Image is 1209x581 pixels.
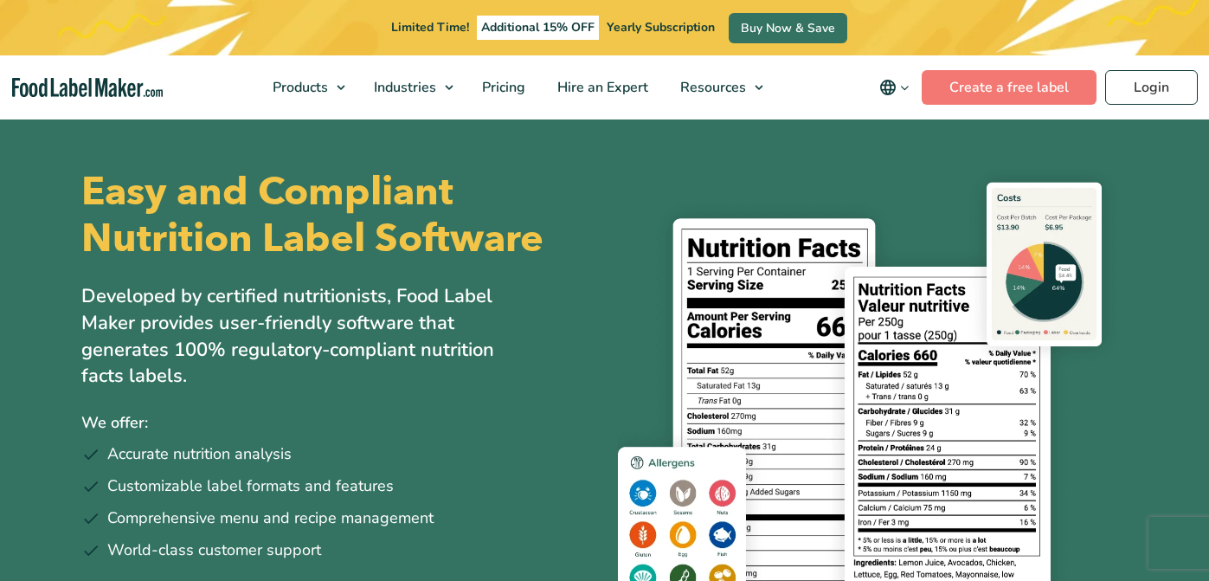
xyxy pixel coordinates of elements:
span: Comprehensive menu and recipe management [107,507,434,530]
h1: Easy and Compliant Nutrition Label Software [81,169,592,262]
span: Accurate nutrition analysis [107,442,292,466]
span: Pricing [477,78,527,97]
a: Industries [358,55,462,119]
span: Limited Time! [391,19,469,36]
a: Buy Now & Save [729,13,847,43]
span: Yearly Subscription [607,19,715,36]
span: Hire an Expert [552,78,650,97]
span: Additional 15% OFF [477,16,599,40]
span: World-class customer support [107,539,321,562]
a: Resources [665,55,772,119]
a: Hire an Expert [542,55,660,119]
a: Pricing [466,55,537,119]
span: Industries [369,78,438,97]
a: Create a free label [922,70,1096,105]
a: Login [1105,70,1198,105]
a: Products [257,55,354,119]
span: Customizable label formats and features [107,474,394,498]
span: Resources [675,78,748,97]
p: We offer: [81,410,592,436]
p: Developed by certified nutritionists, Food Label Maker provides user-friendly software that gener... [81,283,531,390]
span: Products [267,78,330,97]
